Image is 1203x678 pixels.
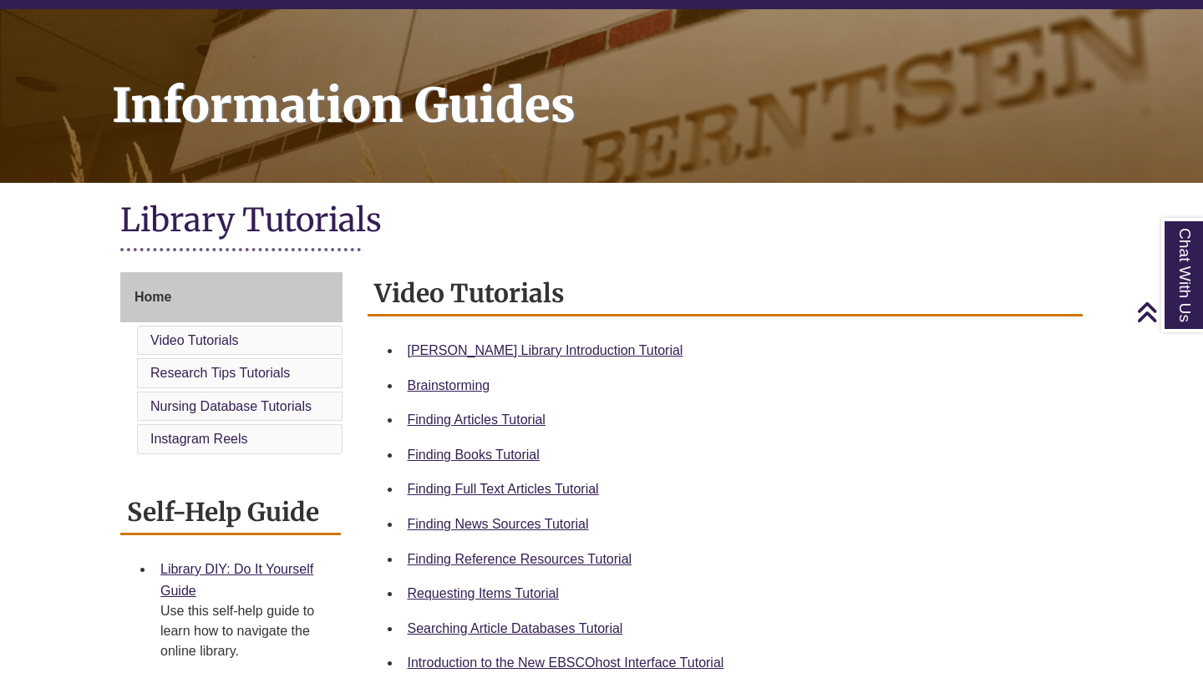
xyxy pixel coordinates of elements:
a: Nursing Database Tutorials [150,399,312,413]
a: Library DIY: Do It Yourself Guide [160,562,313,598]
a: Back to Top [1136,301,1199,323]
a: Brainstorming [408,378,490,392]
h2: Video Tutorials [368,272,1084,316]
span: Home [135,290,171,304]
a: Instagram Reels [150,432,248,446]
a: [PERSON_NAME] Library Introduction Tutorial [408,343,683,357]
div: Guide Page Menu [120,272,343,458]
a: Finding Reference Resources Tutorial [408,552,632,566]
a: Finding News Sources Tutorial [408,517,589,531]
a: Finding Full Text Articles Tutorial [408,482,599,496]
a: Video Tutorials [150,333,239,347]
a: Searching Article Databases Tutorial [408,621,623,635]
a: Finding Articles Tutorial [408,412,546,427]
a: Introduction to the New EBSCOhost Interface Tutorial [408,655,724,670]
div: Use this self-help guide to learn how to navigate the online library. [160,601,327,661]
a: Research Tips Tutorials [150,366,290,380]
a: Requesting Items Tutorial [408,586,559,600]
a: Home [120,272,343,322]
h1: Information Guides [94,9,1203,161]
a: Finding Books Tutorial [408,448,540,462]
h1: Library Tutorials [120,200,1083,244]
h2: Self-Help Guide [120,491,341,535]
